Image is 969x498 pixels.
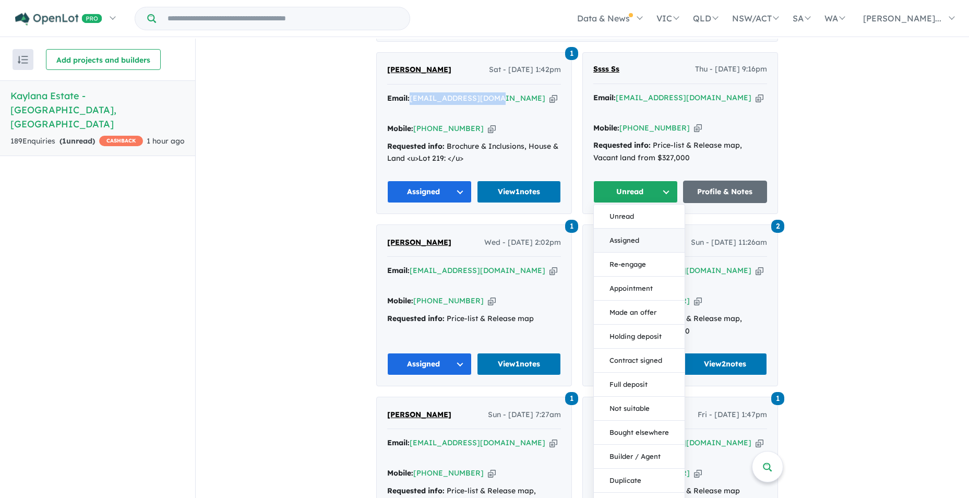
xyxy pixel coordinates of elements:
[756,437,763,448] button: Copy
[756,265,763,276] button: Copy
[488,123,496,134] button: Copy
[565,46,578,60] a: 1
[387,353,472,375] button: Assigned
[594,349,685,373] button: Contract signed
[387,238,451,247] span: [PERSON_NAME]
[477,353,561,375] a: View1notes
[594,469,685,493] button: Duplicate
[489,64,561,76] span: Sat - [DATE] 1:42pm
[619,123,690,133] a: [PHONE_NUMBER]
[694,295,702,306] button: Copy
[488,409,561,421] span: Sun - [DATE] 7:27am
[387,410,451,419] span: [PERSON_NAME]
[594,445,685,469] button: Builder / Agent
[565,47,578,60] span: 1
[387,296,413,305] strong: Mobile:
[387,266,410,275] strong: Email:
[410,266,545,275] a: [EMAIL_ADDRESS][DOMAIN_NAME]
[46,49,161,70] button: Add projects and builders
[863,13,941,23] span: [PERSON_NAME]...
[616,93,751,102] a: [EMAIL_ADDRESS][DOMAIN_NAME]
[387,313,561,325] div: Price-list & Release map
[158,7,408,30] input: Try estate name, suburb, builder or developer
[565,392,578,405] span: 1
[18,56,28,64] img: sort.svg
[695,63,767,76] span: Thu - [DATE] 9:16pm
[594,253,685,277] button: Re-engage
[594,301,685,325] button: Made an offer
[565,390,578,405] a: 1
[410,93,545,103] a: [EMAIL_ADDRESS][DOMAIN_NAME]
[147,136,185,146] span: 1 hour ago
[488,295,496,306] button: Copy
[387,141,445,151] strong: Requested info:
[594,205,685,229] button: Unread
[594,397,685,421] button: Not suitable
[387,181,472,203] button: Assigned
[413,296,484,305] a: [PHONE_NUMBER]
[387,93,410,103] strong: Email:
[593,123,619,133] strong: Mobile:
[413,124,484,133] a: [PHONE_NUMBER]
[62,136,66,146] span: 1
[694,468,702,479] button: Copy
[593,93,616,102] strong: Email:
[484,236,561,249] span: Wed - [DATE] 2:02pm
[756,92,763,103] button: Copy
[477,181,561,203] a: View1notes
[594,277,685,301] button: Appointment
[387,409,451,421] a: [PERSON_NAME]
[387,468,413,478] strong: Mobile:
[771,390,784,405] a: 1
[691,236,767,249] span: Sun - [DATE] 11:26am
[565,218,578,232] a: 1
[10,89,185,131] h5: Kaylana Estate - [GEOGRAPHIC_DATA] , [GEOGRAPHIC_DATA]
[683,353,768,375] a: View2notes
[387,124,413,133] strong: Mobile:
[594,325,685,349] button: Holding deposit
[59,136,95,146] strong: ( unread)
[15,13,102,26] img: Openlot PRO Logo White
[10,135,143,148] div: 189 Enquir ies
[698,409,767,421] span: Fri - [DATE] 1:47pm
[593,181,678,203] button: Unread
[565,220,578,233] span: 1
[387,314,445,323] strong: Requested info:
[387,140,561,165] div: Brochure & Inclusions, House & Land <u>Lot 219: </u>
[387,236,451,249] a: [PERSON_NAME]
[387,486,445,495] strong: Requested info:
[593,64,619,74] span: Ssss Ss
[99,136,143,146] span: CASHBACK
[593,139,767,164] div: Price-list & Release map, Vacant land from $327,000
[694,123,702,134] button: Copy
[683,181,768,203] a: Profile & Notes
[549,93,557,104] button: Copy
[387,64,451,76] a: [PERSON_NAME]
[771,218,784,232] a: 2
[594,229,685,253] button: Assigned
[593,140,651,150] strong: Requested info:
[549,265,557,276] button: Copy
[549,437,557,448] button: Copy
[410,438,545,447] a: [EMAIL_ADDRESS][DOMAIN_NAME]
[387,65,451,74] span: [PERSON_NAME]
[387,438,410,447] strong: Email:
[593,63,619,76] a: Ssss Ss
[594,373,685,397] button: Full deposit
[413,468,484,478] a: [PHONE_NUMBER]
[594,421,685,445] button: Bought elsewhere
[771,392,784,405] span: 1
[488,468,496,479] button: Copy
[771,220,784,233] span: 2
